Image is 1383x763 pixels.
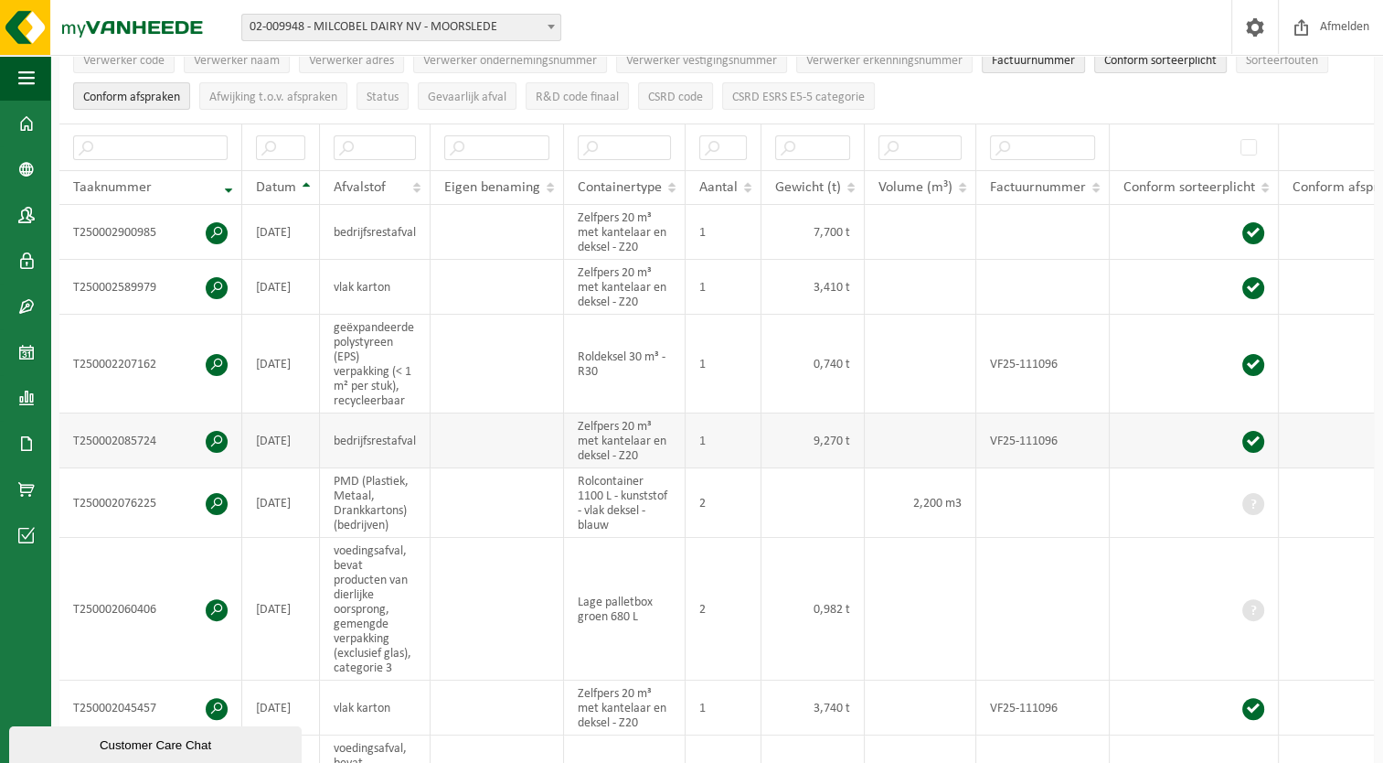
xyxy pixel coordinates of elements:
span: 02-009948 - MILCOBEL DAIRY NV - MOORSLEDE [242,15,560,40]
button: Afwijking t.o.v. afsprakenAfwijking t.o.v. afspraken: Activate to sort [199,82,347,110]
span: Verwerker vestigingsnummer [626,54,777,68]
td: Zelfpers 20 m³ met kantelaar en deksel - Z20 [564,205,686,260]
td: 2 [686,468,761,538]
td: 1 [686,260,761,315]
span: Factuurnummer [990,180,1086,195]
span: Sorteerfouten [1246,54,1318,68]
td: Zelfpers 20 m³ met kantelaar en deksel - Z20 [564,260,686,315]
td: [DATE] [242,205,320,260]
td: 3,410 t [761,260,865,315]
td: 1 [686,414,761,468]
span: Gewicht (t) [775,180,841,195]
td: [DATE] [242,538,320,681]
span: Verwerker naam [194,54,280,68]
td: Zelfpers 20 m³ met kantelaar en deksel - Z20 [564,681,686,736]
td: VF25-111096 [976,315,1110,414]
span: Taaknummer [73,180,152,195]
td: bedrijfsrestafval [320,414,431,468]
span: Verwerker ondernemingsnummer [423,54,597,68]
td: VF25-111096 [976,414,1110,468]
td: [DATE] [242,260,320,315]
td: T250002060406 [59,538,242,681]
button: Verwerker erkenningsnummerVerwerker erkenningsnummer: Activate to sort [796,46,973,73]
td: vlak karton [320,260,431,315]
td: [DATE] [242,468,320,538]
td: 0,740 t [761,315,865,414]
td: geëxpandeerde polystyreen (EPS) verpakking (< 1 m² per stuk), recycleerbaar [320,315,431,414]
td: T250002085724 [59,414,242,468]
span: Afvalstof [334,180,386,195]
span: Status [367,91,399,104]
button: FactuurnummerFactuurnummer: Activate to sort [982,46,1085,73]
td: 1 [686,205,761,260]
td: VF25-111096 [976,681,1110,736]
td: Zelfpers 20 m³ met kantelaar en deksel - Z20 [564,414,686,468]
button: CSRD ESRS E5-5 categorieCSRD ESRS E5-5 categorie: Activate to sort [722,82,875,110]
span: Verwerker code [83,54,165,68]
span: Datum [256,180,296,195]
span: Conform afspraken [83,91,180,104]
span: 02-009948 - MILCOBEL DAIRY NV - MOORSLEDE [241,14,561,41]
td: [DATE] [242,681,320,736]
span: Eigen benaming [444,180,540,195]
button: SorteerfoutenSorteerfouten: Activate to sort [1236,46,1328,73]
span: Factuurnummer [992,54,1075,68]
button: Verwerker adresVerwerker adres: Activate to sort [299,46,404,73]
span: Conform sorteerplicht [1104,54,1217,68]
button: Verwerker vestigingsnummerVerwerker vestigingsnummer: Activate to sort [616,46,787,73]
td: PMD (Plastiek, Metaal, Drankkartons) (bedrijven) [320,468,431,538]
button: R&D code finaalR&amp;D code finaal: Activate to sort [526,82,629,110]
button: Conform sorteerplicht : Activate to sort [1094,46,1227,73]
span: Verwerker erkenningsnummer [806,54,963,68]
span: CSRD ESRS E5-5 categorie [732,91,865,104]
span: Gevaarlijk afval [428,91,506,104]
span: Afwijking t.o.v. afspraken [209,91,337,104]
td: 1 [686,681,761,736]
td: 7,700 t [761,205,865,260]
button: Verwerker naamVerwerker naam: Activate to sort [184,46,290,73]
span: Aantal [699,180,738,195]
td: 2,200 m3 [865,468,976,538]
button: CSRD codeCSRD code: Activate to sort [638,82,713,110]
button: Conform afspraken : Activate to sort [73,82,190,110]
button: Verwerker ondernemingsnummerVerwerker ondernemingsnummer: Activate to sort [413,46,607,73]
span: Conform sorteerplicht [1123,180,1255,195]
td: T250002076225 [59,468,242,538]
td: [DATE] [242,414,320,468]
span: Volume (m³) [878,180,952,195]
td: bedrijfsrestafval [320,205,431,260]
td: 1 [686,315,761,414]
td: [DATE] [242,315,320,414]
td: voedingsafval, bevat producten van dierlijke oorsprong, gemengde verpakking (exclusief glas), cat... [320,538,431,681]
td: T250002589979 [59,260,242,315]
button: Verwerker codeVerwerker code: Activate to sort [73,46,175,73]
td: Roldeksel 30 m³ - R30 [564,315,686,414]
span: Containertype [578,180,662,195]
td: T250002045457 [59,681,242,736]
td: 9,270 t [761,414,865,468]
td: T250002207162 [59,315,242,414]
td: 3,740 t [761,681,865,736]
button: StatusStatus: Activate to sort [356,82,409,110]
td: Rolcontainer 1100 L - kunststof - vlak deksel - blauw [564,468,686,538]
td: 2 [686,538,761,681]
td: Lage palletbox groen 680 L [564,538,686,681]
span: CSRD code [648,91,703,104]
td: T250002900985 [59,205,242,260]
span: R&D code finaal [536,91,619,104]
button: Gevaarlijk afval : Activate to sort [418,82,516,110]
span: Verwerker adres [309,54,394,68]
td: 0,982 t [761,538,865,681]
td: vlak karton [320,681,431,736]
iframe: chat widget [9,723,305,763]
